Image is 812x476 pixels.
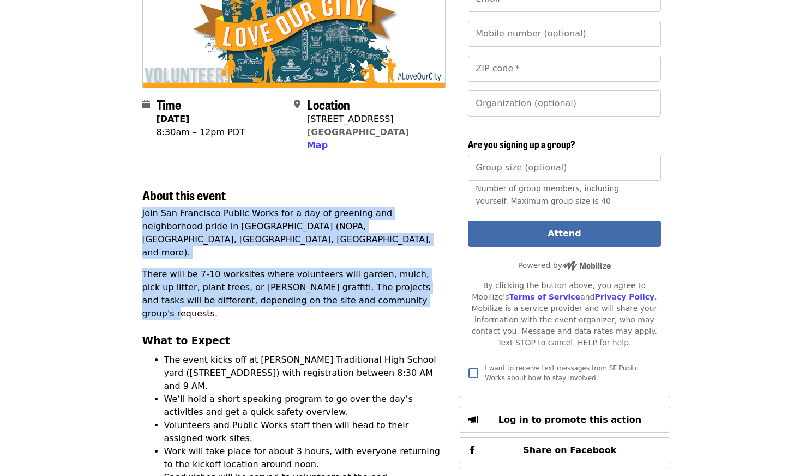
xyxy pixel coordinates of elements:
[476,184,619,205] span: Number of group members, including yourself. Maximum group size is 40
[294,99,300,109] i: map-marker-alt icon
[468,221,660,247] button: Attend
[523,445,616,455] span: Share on Facebook
[468,137,575,151] span: Are you signing up a group?
[468,280,660,349] div: By clicking the button above, you agree to Mobilize's and . Mobilize is a service provider and wi...
[142,99,150,109] i: calendar icon
[157,126,245,139] div: 8:30am – 12pm PDT
[164,353,446,393] li: The event kicks off at [PERSON_NAME] Traditional High School yard ([STREET_ADDRESS]) with registr...
[142,185,226,204] span: About this event
[485,364,638,382] span: I want to receive text messages from SF Public Works about how to stay involved.
[164,445,446,471] li: Work will take place for about 3 hours, with everyone returning to the kickoff location around noon.
[142,207,446,259] p: Join San Francisco Public Works for a day of greening and neighborhood pride in [GEOGRAPHIC_DATA]...
[307,127,409,137] a: [GEOGRAPHIC_DATA]
[459,437,670,463] button: Share on Facebook
[562,261,611,271] img: Powered by Mobilize
[509,292,580,301] a: Terms of Service
[518,261,611,270] span: Powered by
[307,95,350,114] span: Location
[307,139,328,152] button: Map
[468,90,660,117] input: Organization (optional)
[307,140,328,150] span: Map
[307,113,409,126] div: [STREET_ADDRESS]
[142,268,446,320] p: There will be 7-10 worksites where volunteers will garden, mulch, pick up litter, plant trees, or...
[164,419,446,445] li: Volunteers and Public Works staff then will head to their assigned work sites.
[164,393,446,419] li: We’ll hold a short speaking program to go over the day’s activities and get a quick safety overview.
[157,114,190,124] strong: [DATE]
[468,56,660,82] input: ZIP code
[157,95,181,114] span: Time
[468,21,660,47] input: Mobile number (optional)
[468,155,660,181] input: [object Object]
[459,407,670,433] button: Log in to promote this action
[142,333,446,349] h3: What to Expect
[594,292,654,301] a: Privacy Policy
[498,414,641,425] span: Log in to promote this action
